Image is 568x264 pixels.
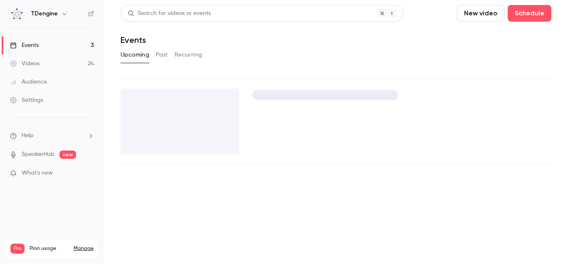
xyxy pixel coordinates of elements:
span: new [59,151,76,159]
span: Plan usage [30,245,69,252]
span: What's new [22,169,53,178]
div: Audience [10,78,47,86]
button: Past [156,48,168,62]
h6: TDengine [31,10,58,18]
h1: Events [121,35,146,45]
button: Upcoming [121,48,149,62]
button: New video [457,5,504,22]
span: Help [22,131,34,140]
div: Search for videos or events [128,9,211,18]
a: Manage [74,245,94,252]
a: SpeakerHub [22,150,54,159]
div: Settings [10,96,43,104]
button: Recurring [175,48,203,62]
button: Schedule [508,5,551,22]
div: Events [10,41,39,49]
li: help-dropdown-opener [10,131,94,140]
img: TDengine [10,7,24,20]
span: Pro [10,244,25,254]
div: Videos [10,59,40,68]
